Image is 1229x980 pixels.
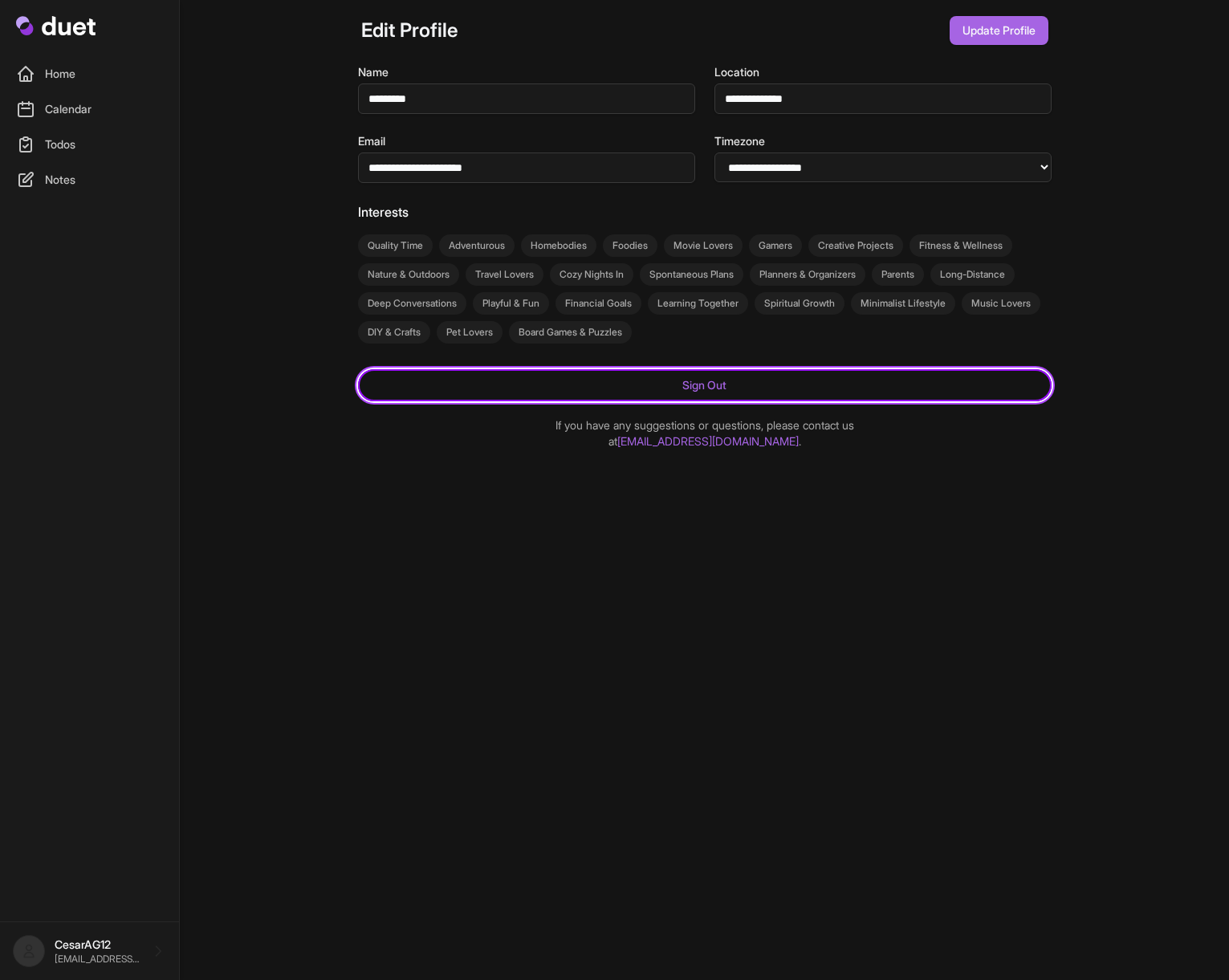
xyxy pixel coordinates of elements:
div: Pet Lovers [437,321,503,344]
p: [EMAIL_ADDRESS][DOMAIN_NAME] [55,953,140,966]
a: Sign Out [358,369,1052,401]
div: Nature & Outdoors [358,263,459,286]
div: Learning Together [648,292,748,315]
label: Location [714,64,1052,80]
div: Gamers [749,234,802,257]
legend: Interests [358,202,409,222]
div: Deep Conversations [358,292,466,315]
div: Minimalist Lifestyle [851,292,955,315]
div: Spiritual Growth [755,292,844,315]
div: Movie Lovers [664,234,743,257]
a: Calendar [10,93,169,125]
label: Timezone [714,133,1052,149]
div: Board Games & Puzzles [509,321,632,344]
h1: Edit Profile [361,18,458,43]
div: Music Lovers [962,292,1040,315]
button: Update Profile [950,16,1048,45]
a: Notes [10,164,169,196]
div: Playful & Fun [473,292,549,315]
div: Parents [872,263,924,286]
div: Adventurous [439,234,515,257]
div: Fitness & Wellness [910,234,1012,257]
div: Long-Distance [930,263,1015,286]
div: Travel Lovers [466,263,543,286]
div: Quality Time [358,234,433,257]
div: Spontaneous Plans [640,263,743,286]
div: Homebodies [521,234,596,257]
a: Todos [10,128,169,161]
a: [EMAIL_ADDRESS][DOMAIN_NAME] [617,434,799,448]
label: Name [358,64,695,80]
div: Cozy Nights In [550,263,633,286]
label: Email [358,133,695,149]
a: CesarAG12 [EMAIL_ADDRESS][DOMAIN_NAME] [13,935,166,967]
div: DIY & Crafts [358,321,430,344]
div: Creative Projects [808,234,903,257]
div: Planners & Organizers [750,263,865,286]
p: CesarAG12 [55,937,140,953]
div: Foodies [603,234,657,257]
p: If you have any suggestions or questions, please contact us at . [551,417,859,449]
a: Home [10,58,169,90]
div: Financial Goals [555,292,641,315]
